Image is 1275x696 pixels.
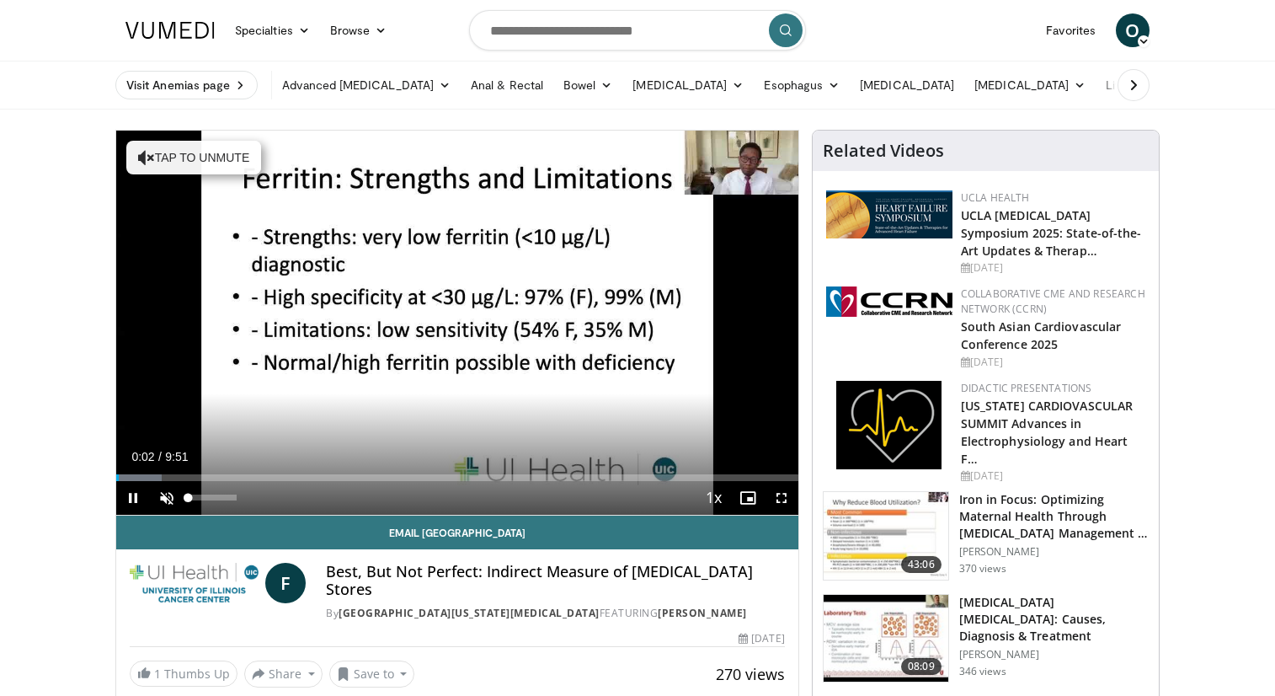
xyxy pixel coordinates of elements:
span: 9:51 [165,450,188,463]
span: 43:06 [901,556,942,573]
button: Playback Rate [697,481,731,515]
button: Share [244,661,323,688]
button: Enable picture-in-picture mode [731,481,765,515]
div: [DATE] [961,355,1145,370]
a: Collaborative CME and Research Network (CCRN) [961,286,1145,316]
div: [DATE] [961,260,1145,276]
a: [MEDICAL_DATA] [850,68,964,102]
img: a04ee3ba-8487-4636-b0fb-5e8d268f3737.png.150x105_q85_autocrop_double_scale_upscale_version-0.2.png [826,286,952,317]
span: 270 views [716,664,785,684]
a: Email [GEOGRAPHIC_DATA] [116,516,798,549]
input: Search topics, interventions [469,10,806,51]
button: Fullscreen [765,481,798,515]
a: Bowel [553,68,622,102]
a: Visit Anemias page [115,71,258,99]
img: d780a250-6d99-47f5-8aa9-2df3fe894382.150x105_q85_crop-smart_upscale.jpg [824,492,948,580]
a: Specialties [225,13,320,47]
h4: Best, But Not Perfect: Indirect Measure of [MEDICAL_DATA] Stores [326,563,784,599]
button: Unmute [150,481,184,515]
span: 08:09 [901,658,942,675]
a: South Asian Cardiovascular Conference 2025 [961,319,1122,352]
a: Anal & Rectal [461,68,553,102]
p: 346 views [959,665,1006,678]
span: 1 [154,666,161,682]
a: Liver [1096,68,1159,102]
p: [PERSON_NAME] [959,648,1149,661]
div: Volume Level [188,495,236,501]
a: F [265,563,306,603]
img: VuMedi Logo [125,22,215,39]
video-js: Video Player [116,131,798,516]
a: 1 Thumbs Up [130,661,237,687]
h3: Iron in Focus: Optimizing Maternal Health Through [MEDICAL_DATA] Management … [959,491,1149,542]
a: [MEDICAL_DATA] [622,68,754,102]
span: 0:02 [131,450,154,463]
img: 0682476d-9aca-4ba2-9755-3b180e8401f5.png.150x105_q85_autocrop_double_scale_upscale_version-0.2.png [826,190,952,238]
a: Advanced [MEDICAL_DATA] [272,68,461,102]
a: O [1116,13,1150,47]
span: / [158,450,162,463]
div: Progress Bar [116,474,798,481]
a: [US_STATE] CARDIOVASCULAR SUMMIT Advances in Electrophysiology and Heart F… [961,398,1134,467]
img: 1860aa7a-ba06-47e3-81a4-3dc728c2b4cf.png.150x105_q85_autocrop_double_scale_upscale_version-0.2.png [836,381,942,469]
p: 370 views [959,562,1006,576]
a: Esophagus [754,68,850,102]
h4: Related Videos [823,141,944,161]
a: UCLA [MEDICAL_DATA] Symposium 2025: State-of-the-Art Updates & Therap… [961,207,1142,259]
img: bb1d046f-8b65-4402-8a3c-ad6a75aa5f96.150x105_q85_crop-smart_upscale.jpg [824,595,948,683]
a: Favorites [1036,13,1106,47]
a: [PERSON_NAME] [658,606,747,620]
a: 08:09 [MEDICAL_DATA] [MEDICAL_DATA]: Causes, Diagnosis & Treatment [PERSON_NAME] 346 views [823,594,1149,683]
a: 43:06 Iron in Focus: Optimizing Maternal Health Through [MEDICAL_DATA] Management … [PERSON_NAME]... [823,491,1149,581]
a: [GEOGRAPHIC_DATA][US_STATE][MEDICAL_DATA] [339,606,600,620]
a: [MEDICAL_DATA] [964,68,1096,102]
button: Tap to unmute [126,141,261,174]
div: Didactic Presentations [961,381,1145,396]
div: [DATE] [739,631,784,646]
div: By FEATURING [326,606,784,621]
a: Browse [320,13,397,47]
img: University of Illinois Cancer Center [130,563,259,603]
p: [PERSON_NAME] [959,545,1149,559]
div: [DATE] [961,468,1145,484]
a: UCLA Health [961,190,1030,205]
h3: [MEDICAL_DATA] [MEDICAL_DATA]: Causes, Diagnosis & Treatment [959,594,1149,645]
button: Save to [329,661,415,688]
button: Pause [116,481,150,515]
